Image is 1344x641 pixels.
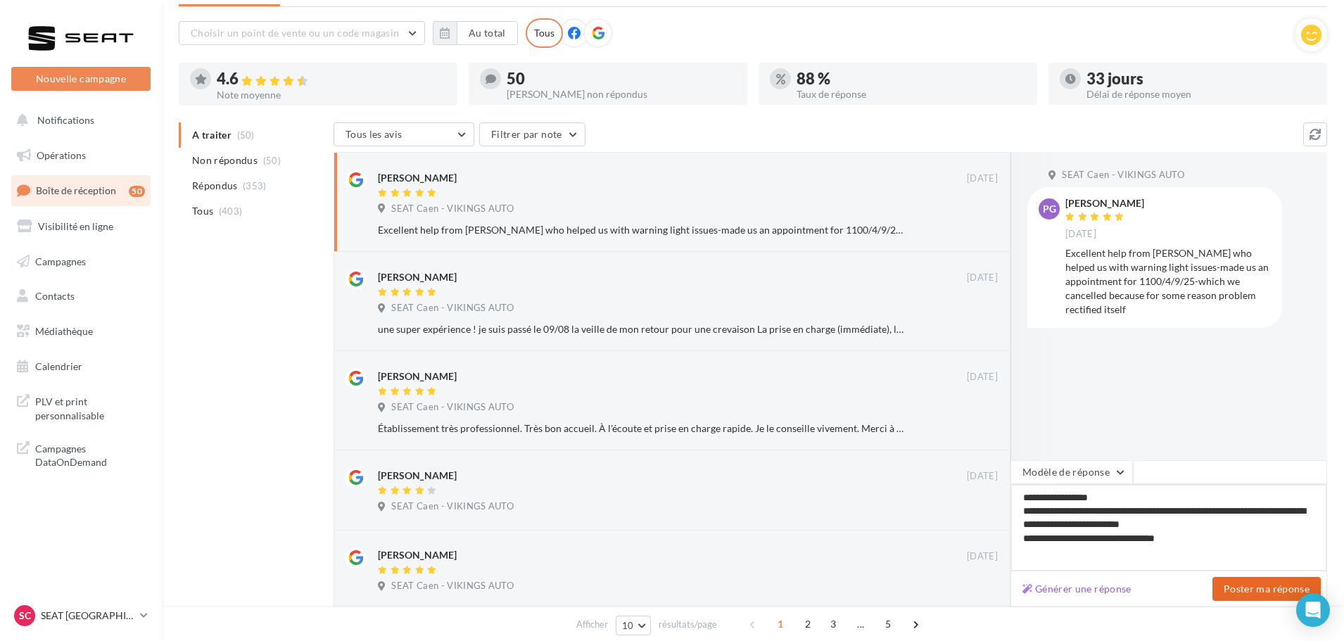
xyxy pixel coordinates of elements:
[1212,577,1321,601] button: Poster ma réponse
[769,613,792,635] span: 1
[41,609,134,623] p: SEAT [GEOGRAPHIC_DATA]
[36,184,116,196] span: Boîte de réception
[8,281,153,311] a: Contacts
[967,172,998,185] span: [DATE]
[378,369,457,383] div: [PERSON_NAME]
[378,469,457,483] div: [PERSON_NAME]
[35,392,145,422] span: PLV et print personnalisable
[507,71,736,87] div: 50
[191,27,399,39] span: Choisir un point de vente ou un code magasin
[1017,580,1137,597] button: Générer une réponse
[1043,202,1056,216] span: PG
[457,21,518,45] button: Au total
[433,21,518,45] button: Au total
[217,90,446,100] div: Note moyenne
[1065,246,1271,317] div: Excellent help from [PERSON_NAME] who helped us with warning light issues-made us an appointment ...
[797,71,1026,87] div: 88 %
[391,500,514,513] span: SEAT Caen - VIKINGS AUTO
[479,122,585,146] button: Filtrer par note
[1062,169,1184,182] span: SEAT Caen - VIKINGS AUTO
[8,106,148,135] button: Notifications
[11,67,151,91] button: Nouvelle campagne
[37,149,86,161] span: Opérations
[8,317,153,346] a: Médiathèque
[35,360,82,372] span: Calendrier
[967,470,998,483] span: [DATE]
[1086,89,1316,99] div: Délai de réponse moyen
[1086,71,1316,87] div: 33 jours
[243,180,267,191] span: (353)
[1296,593,1330,627] div: Open Intercom Messenger
[391,302,514,315] span: SEAT Caen - VIKINGS AUTO
[1065,228,1096,241] span: [DATE]
[11,602,151,629] a: SC SEAT [GEOGRAPHIC_DATA]
[378,548,457,562] div: [PERSON_NAME]
[263,155,281,166] span: (50)
[378,322,906,336] div: une super expérience ! je suis passé le 09/08 la veille de mon retour pour une crevaison La prise...
[507,89,736,99] div: [PERSON_NAME] non répondus
[179,21,425,45] button: Choisir un point de vente ou un code magasin
[345,128,402,140] span: Tous les avis
[192,153,258,167] span: Non répondus
[217,71,446,87] div: 4.6
[8,386,153,428] a: PLV et print personnalisable
[659,618,717,631] span: résultats/page
[8,352,153,381] a: Calendrier
[219,205,243,217] span: (403)
[576,618,608,631] span: Afficher
[526,18,563,48] div: Tous
[8,247,153,277] a: Campagnes
[967,272,998,284] span: [DATE]
[822,613,844,635] span: 3
[378,223,906,237] div: Excellent help from [PERSON_NAME] who helped us with warning light issues-made us an appointment ...
[1010,460,1133,484] button: Modèle de réponse
[797,89,1026,99] div: Taux de réponse
[378,421,906,436] div: Établissement très professionnel. Très bon accueil. À l'écoute et prise en charge rapide. Je le c...
[967,550,998,563] span: [DATE]
[8,212,153,241] a: Visibilité en ligne
[192,179,238,193] span: Répondus
[334,122,474,146] button: Tous les avis
[797,613,819,635] span: 2
[967,371,998,383] span: [DATE]
[192,204,213,218] span: Tous
[1065,198,1144,208] div: [PERSON_NAME]
[8,141,153,170] a: Opérations
[19,609,31,623] span: SC
[391,203,514,215] span: SEAT Caen - VIKINGS AUTO
[622,620,634,631] span: 10
[35,290,75,302] span: Contacts
[8,175,153,205] a: Boîte de réception50
[391,580,514,592] span: SEAT Caen - VIKINGS AUTO
[849,613,872,635] span: ...
[129,186,145,197] div: 50
[35,255,86,267] span: Campagnes
[35,439,145,469] span: Campagnes DataOnDemand
[378,270,457,284] div: [PERSON_NAME]
[616,616,652,635] button: 10
[37,114,94,126] span: Notifications
[378,171,457,185] div: [PERSON_NAME]
[391,401,514,414] span: SEAT Caen - VIKINGS AUTO
[877,613,899,635] span: 5
[35,325,93,337] span: Médiathèque
[38,220,113,232] span: Visibilité en ligne
[8,433,153,475] a: Campagnes DataOnDemand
